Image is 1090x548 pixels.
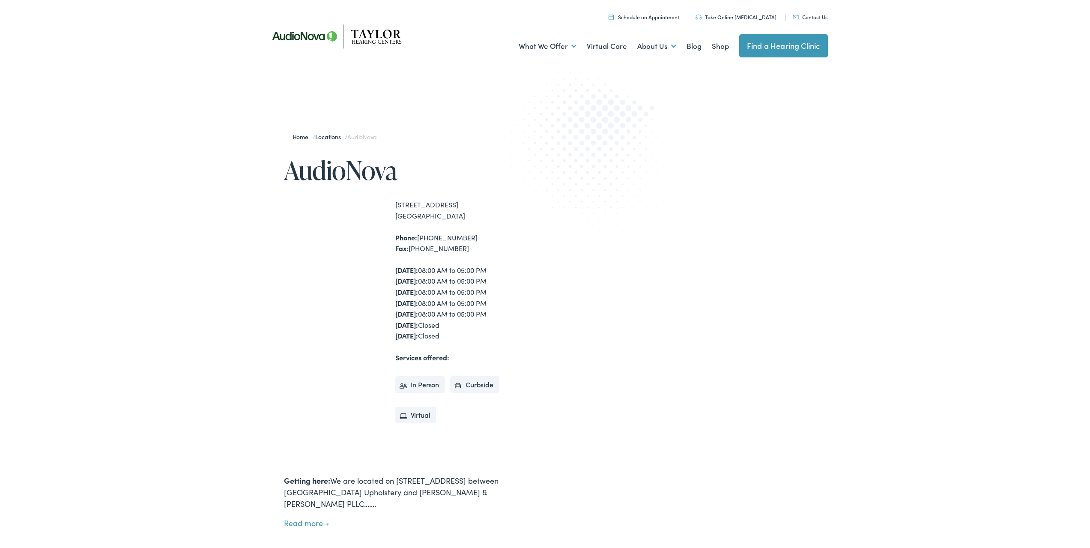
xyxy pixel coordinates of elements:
[696,15,702,20] img: utility icon
[293,132,313,141] a: Home
[284,156,545,184] h1: AudioNova
[315,132,345,141] a: Locations
[284,519,329,528] button: Read more
[293,132,377,141] span: / /
[395,233,417,242] strong: Phone:
[637,30,676,62] a: About Us
[347,132,376,141] span: AudioNova
[739,34,828,57] a: Find a Hearing Clinic
[519,30,576,62] a: What We Offer
[284,475,330,486] strong: Getting here:
[395,265,418,275] strong: [DATE]:
[395,199,545,221] div: [STREET_ADDRESS] [GEOGRAPHIC_DATA]
[395,353,449,362] strong: Services offered:
[395,309,418,318] strong: [DATE]:
[587,30,627,62] a: Virtual Care
[395,331,418,340] strong: [DATE]:
[696,13,776,21] a: Take Online [MEDICAL_DATA]
[395,320,418,329] strong: [DATE]:
[793,15,799,19] img: utility icon
[793,13,827,21] a: Contact Us
[609,13,679,21] a: Schedule an Appointment
[395,287,418,296] strong: [DATE]:
[395,243,409,253] strong: Fax:
[395,407,436,424] li: Virtual
[712,30,729,62] a: Shop
[395,276,418,285] strong: [DATE]:
[450,376,499,393] li: Curbside
[395,265,545,341] div: 08:00 AM to 05:00 PM 08:00 AM to 05:00 PM 08:00 AM to 05:00 PM 08:00 AM to 05:00 PM 08:00 AM to 0...
[687,30,702,62] a: Blog
[395,376,445,393] li: In Person
[609,14,614,20] img: utility icon
[284,475,545,509] div: We are located on [STREET_ADDRESS] between [GEOGRAPHIC_DATA] Upholstery and [PERSON_NAME] & [PERS...
[395,232,545,254] div: [PHONE_NUMBER] [PHONE_NUMBER]
[395,298,418,308] strong: [DATE]:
